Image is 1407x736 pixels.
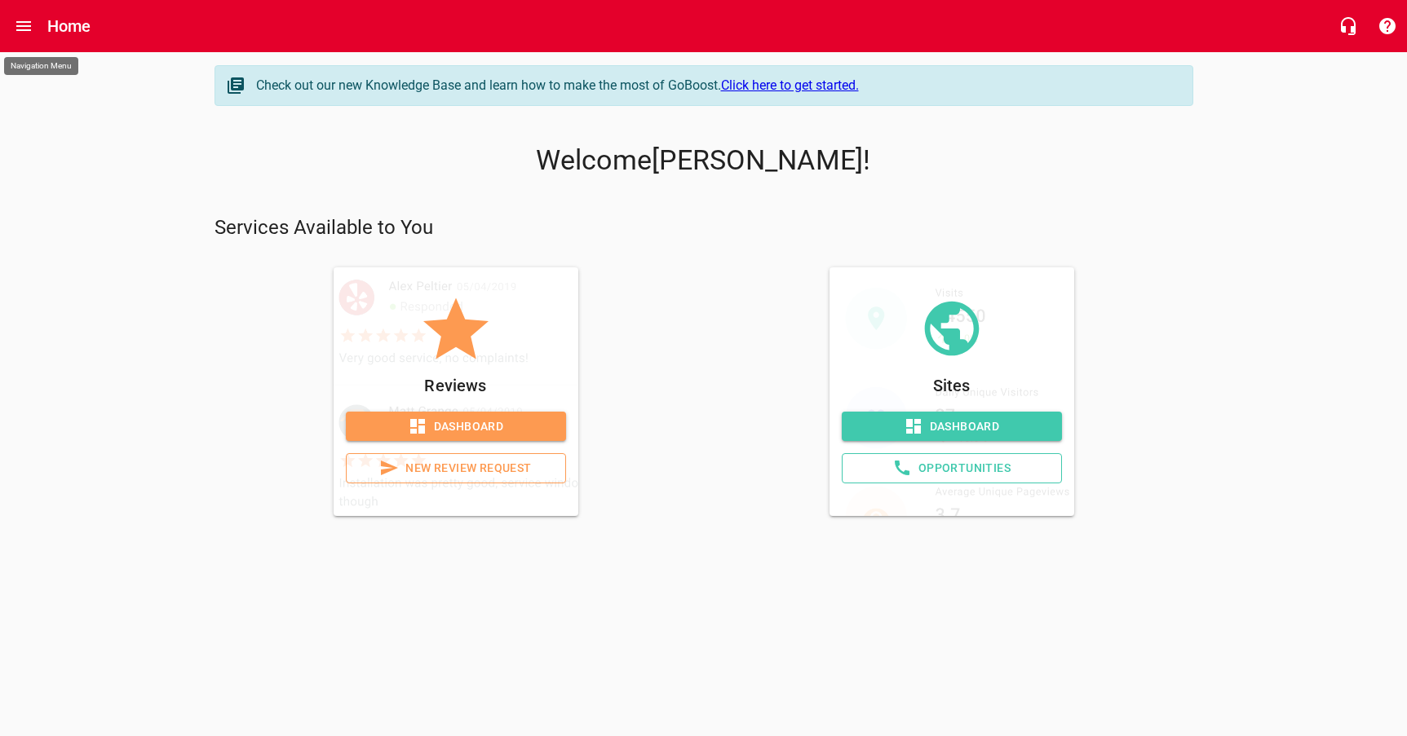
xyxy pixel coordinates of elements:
span: Opportunities [856,458,1048,478]
h6: Home [47,13,91,39]
button: Support Portal [1368,7,1407,46]
a: Click here to get started. [721,77,859,93]
p: Welcome [PERSON_NAME] ! [215,144,1193,177]
p: Services Available to You [215,215,1193,241]
button: Open drawer [4,7,43,46]
span: New Review Request [360,458,552,478]
span: Dashboard [855,416,1049,437]
a: Opportunities [842,453,1062,483]
a: Dashboard [842,412,1062,442]
a: Dashboard [346,412,566,442]
a: New Review Request [346,453,566,483]
button: Live Chat [1329,7,1368,46]
div: Check out our new Knowledge Base and learn how to make the most of GoBoost. [256,76,1176,95]
p: Reviews [346,372,566,399]
span: Dashboard [359,416,553,437]
p: Sites [842,372,1062,399]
